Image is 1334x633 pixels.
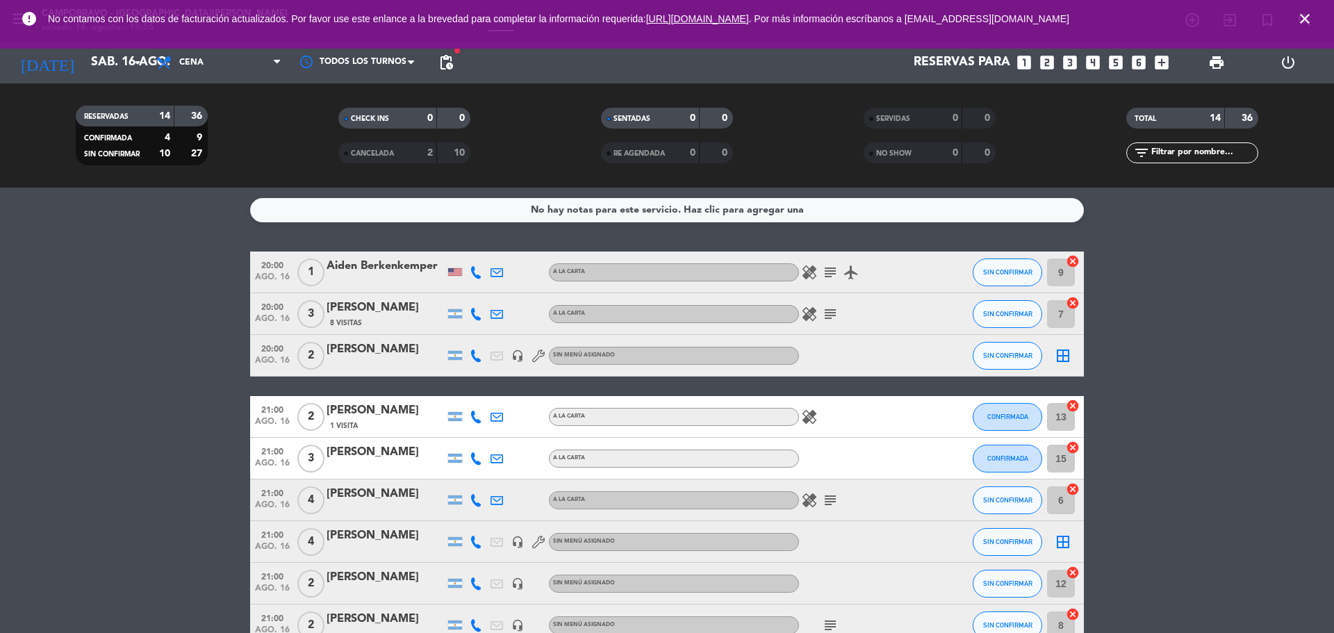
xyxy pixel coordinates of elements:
strong: 10 [454,148,468,158]
span: SIN CONFIRMAR [983,310,1032,318]
button: SIN CONFIRMAR [973,528,1042,556]
strong: 0 [690,148,695,158]
i: healing [801,306,818,322]
span: A LA CARTA [553,269,585,274]
span: 21:00 [255,484,290,500]
strong: 0 [953,148,958,158]
i: add_box [1153,54,1171,72]
div: [PERSON_NAME] [327,340,445,359]
strong: 36 [1242,113,1255,123]
i: cancel [1066,296,1080,310]
strong: 14 [1210,113,1221,123]
span: print [1208,54,1225,71]
i: airplanemode_active [843,264,859,281]
span: SIN CONFIRMAR [983,352,1032,359]
span: ago. 16 [255,584,290,600]
strong: 14 [159,111,170,121]
span: fiber_manual_record [453,47,461,55]
i: healing [801,409,818,425]
span: 2 [297,403,324,431]
a: [URL][DOMAIN_NAME] [646,13,749,24]
strong: 10 [159,149,170,158]
span: Sin menú asignado [553,539,615,544]
span: SIN CONFIRMAR [983,496,1032,504]
strong: 0 [459,113,468,123]
span: 8 Visitas [330,318,362,329]
span: ago. 16 [255,272,290,288]
span: 4 [297,486,324,514]
span: ago. 16 [255,500,290,516]
span: RE AGENDADA [614,150,665,157]
div: [PERSON_NAME] [327,568,445,586]
strong: 36 [191,111,205,121]
div: [PERSON_NAME] [327,443,445,461]
strong: 9 [197,133,205,142]
span: Cena [179,58,204,67]
span: SIN CONFIRMAR [983,538,1032,545]
span: CONFIRMADA [987,413,1028,420]
strong: 0 [953,113,958,123]
span: CANCELADA [351,150,394,157]
span: 21:00 [255,568,290,584]
span: A LA CARTA [553,497,585,502]
span: ago. 16 [255,356,290,372]
i: cancel [1066,607,1080,621]
button: SIN CONFIRMAR [973,486,1042,514]
div: No hay notas para este servicio. Haz clic para agregar una [531,202,804,218]
span: ago. 16 [255,417,290,433]
i: looks_two [1038,54,1056,72]
span: pending_actions [438,54,454,71]
strong: 27 [191,149,205,158]
strong: 0 [722,148,730,158]
span: Sin menú asignado [553,580,615,586]
i: headset_mic [511,536,524,548]
strong: 0 [985,113,993,123]
span: 3 [297,445,324,472]
strong: 4 [165,133,170,142]
span: SIN CONFIRMAR [983,579,1032,587]
span: 21:00 [255,443,290,459]
i: [DATE] [10,47,84,78]
span: 2 [297,342,324,370]
i: arrow_drop_down [129,54,146,71]
span: TOTAL [1135,115,1156,122]
span: 1 Visita [330,420,358,431]
button: SIN CONFIRMAR [973,258,1042,286]
input: Filtrar por nombre... [1150,145,1258,161]
button: SIN CONFIRMAR [973,342,1042,370]
i: filter_list [1133,145,1150,161]
div: [PERSON_NAME] [327,299,445,317]
span: Reservas para [914,56,1010,69]
i: looks_5 [1107,54,1125,72]
span: NO SHOW [876,150,912,157]
i: cancel [1066,254,1080,268]
span: No contamos con los datos de facturación actualizados. Por favor use este enlance a la brevedad p... [48,13,1069,24]
div: [PERSON_NAME] [327,402,445,420]
i: cancel [1066,441,1080,454]
button: SIN CONFIRMAR [973,570,1042,598]
span: 2 [297,570,324,598]
button: CONFIRMADA [973,445,1042,472]
span: SIN CONFIRMAR [983,621,1032,629]
span: CONFIRMADA [84,135,132,142]
span: 3 [297,300,324,328]
i: border_all [1055,534,1071,550]
i: looks_3 [1061,54,1079,72]
span: SERVIDAS [876,115,910,122]
span: 1 [297,258,324,286]
i: healing [801,492,818,509]
span: 4 [297,528,324,556]
i: healing [801,264,818,281]
i: headset_mic [511,350,524,362]
div: LOG OUT [1252,42,1324,83]
i: headset_mic [511,619,524,632]
button: SIN CONFIRMAR [973,300,1042,328]
span: ago. 16 [255,459,290,475]
i: cancel [1066,566,1080,579]
strong: 0 [985,148,993,158]
strong: 0 [690,113,695,123]
strong: 0 [722,113,730,123]
i: border_all [1055,347,1071,364]
span: 20:00 [255,256,290,272]
a: . Por más información escríbanos a [EMAIL_ADDRESS][DOMAIN_NAME] [749,13,1069,24]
